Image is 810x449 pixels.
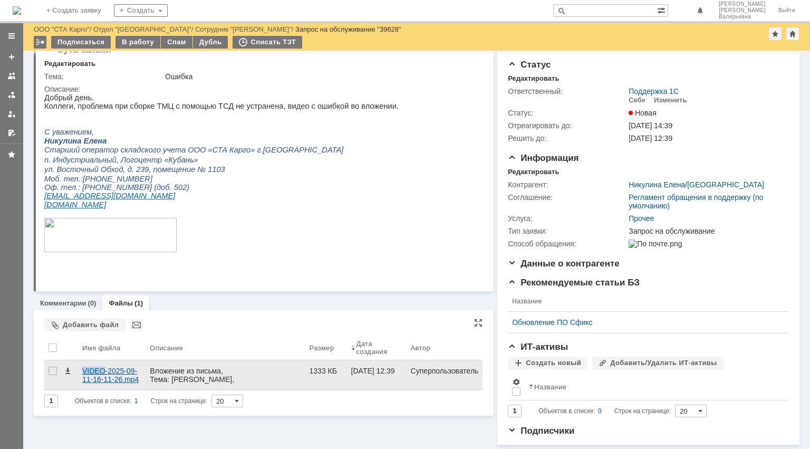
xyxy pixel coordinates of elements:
[165,72,478,81] div: Ошибка
[508,193,626,202] div: Соглашение:
[34,25,93,33] div: /
[407,336,483,360] th: Автор
[629,193,763,210] a: Регламент обращения в поддержку (по умолчанию)
[508,168,559,176] div: Редактировать
[629,214,654,223] a: Прочее
[351,367,395,375] div: [DATE] 12:39
[508,291,780,312] th: Название
[719,14,766,20] span: Валерьевна
[195,25,295,33] div: /
[93,25,191,33] a: Отдел "[GEOGRAPHIC_DATA]"
[629,240,682,248] img: По почте.png
[508,153,578,163] span: Информация
[598,405,602,417] div: 0
[3,68,20,84] a: Заявки на командах
[310,367,343,375] div: 1333 КБ
[3,87,20,103] a: Заявки в моей ответственности
[34,25,90,33] a: ООО "СТА Карго"
[508,259,620,269] span: Данные о контрагенте
[769,27,782,40] div: Добавить в избранное
[508,60,551,70] span: Статус
[347,336,407,360] th: Дата создания
[508,342,568,352] span: ИТ-активы
[3,106,20,122] a: Мои заявки
[130,319,143,331] div: Отправить выбранные файлы
[3,49,20,65] a: Создать заявку
[719,7,766,14] span: [PERSON_NAME]
[654,96,687,104] div: Изменить
[411,367,479,375] div: Суперпользователь
[657,5,668,15] span: Расширенный поиск
[508,87,626,95] div: Ответственный:
[629,121,672,130] span: [DATE] 14:39
[508,227,626,235] div: Тип заявки:
[512,318,776,327] a: Обновление ПО Сфикс
[719,1,766,7] span: [PERSON_NAME]
[474,319,483,327] div: На всю страницу
[508,426,574,436] span: Подписчики
[508,278,640,288] span: Рекомендуемые статьи БЗ
[508,214,626,223] div: Услуга:
[508,134,626,142] div: Решить до:
[629,180,685,189] a: Никулина Елена
[44,85,480,93] div: Описание:
[75,397,131,405] span: Объектов в списке:
[305,336,347,360] th: Размер
[411,344,431,352] div: Автор
[629,227,784,235] div: Запрос на обслуживание
[75,395,207,407] i: Строк на странице:
[13,6,21,15] a: Перейти на домашнюю страницу
[508,240,626,248] div: Способ обращения:
[134,299,143,307] div: (1)
[82,344,120,352] div: Имя файла
[629,109,657,117] span: Новая
[538,407,595,415] span: Объектов в списке:
[786,27,799,40] div: Сделать домашней страницей
[134,395,138,407] div: 1
[44,72,163,81] div: Тема:
[93,25,195,33] div: /
[114,4,168,17] div: Создать
[195,25,292,33] a: Сотрудник "[PERSON_NAME]"
[295,25,401,33] div: Запрос на обслуживание "39628"
[3,125,20,141] a: Мои согласования
[88,299,97,307] div: (0)
[310,344,334,352] div: Размер
[508,109,626,117] div: Статус:
[82,367,141,384] div: VIDEO-2025-09-11-16-11-26.mp4
[629,180,764,189] div: /
[109,299,133,307] a: Файлы
[40,299,86,307] a: Комментарии
[150,344,183,352] div: Описание
[629,87,679,95] a: Поддержка 1С
[629,134,672,142] span: [DATE] 12:39
[150,367,301,409] div: Вложение из письма, Тема: [PERSON_NAME], Отправитель: [PERSON_NAME] ([PERSON_NAME][EMAIL_ADDRESS]...
[508,121,626,130] div: Отреагировать до:
[44,60,95,68] div: Редактировать
[538,405,671,417] i: Строк на странице:
[34,36,46,49] div: Работа с массовостью
[512,378,520,386] span: Настройки
[534,383,566,391] div: Название
[687,180,764,189] a: [GEOGRAPHIC_DATA]
[356,340,394,356] div: Дата создания
[508,74,559,83] div: Редактировать
[63,367,72,375] span: Скачать файл
[629,96,645,104] div: Себе
[508,180,626,189] div: Контрагент:
[78,336,146,360] th: Имя файла
[525,374,780,400] th: Название
[13,6,21,15] img: logo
